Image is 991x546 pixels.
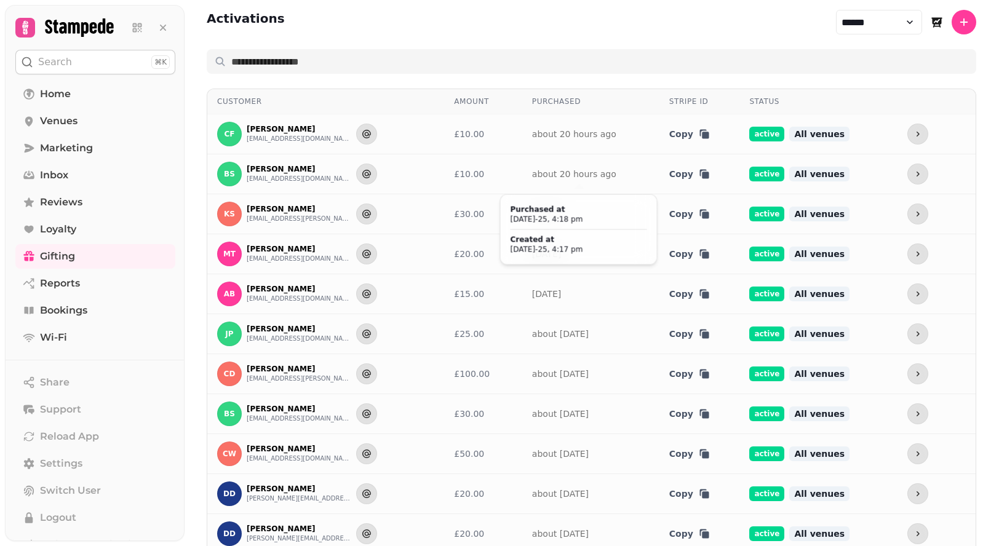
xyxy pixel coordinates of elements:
[247,454,351,464] button: [EMAIL_ADDRESS][DOMAIN_NAME]
[789,406,850,421] span: All venues
[15,190,175,215] a: Reviews
[217,97,434,106] div: Customer
[356,283,377,304] button: Send to
[356,483,377,504] button: Send to
[40,330,67,345] span: Wi-Fi
[356,124,377,144] button: Send to
[356,443,377,464] button: Send to
[247,324,351,334] p: [PERSON_NAME]
[15,136,175,160] a: Marketing
[789,446,850,461] span: All venues
[247,484,351,494] p: [PERSON_NAME]
[40,195,82,210] span: Reviews
[15,217,175,242] a: Loyalty
[38,55,72,69] p: Search
[15,370,175,395] button: Share
[669,408,710,420] button: Copy
[749,287,784,301] span: active
[789,526,850,541] span: All venues
[532,489,589,499] a: about [DATE]
[356,523,377,544] button: Send to
[789,127,850,141] span: All venues
[789,486,850,501] span: All venues
[40,249,75,264] span: Gifting
[40,402,81,417] span: Support
[15,271,175,296] a: Reports
[40,87,71,101] span: Home
[454,528,512,540] div: £20.00
[749,167,784,181] span: active
[15,298,175,323] a: Bookings
[749,127,784,141] span: active
[15,163,175,188] a: Inbox
[40,375,70,390] span: Share
[669,448,710,460] button: Copy
[532,169,616,179] a: about 20 hours ago
[225,330,233,338] span: JP
[40,276,80,291] span: Reports
[669,488,710,500] button: Copy
[454,368,512,380] div: £100.00
[532,129,616,139] a: about 20 hours ago
[789,366,850,381] span: All venues
[454,248,512,260] div: £20.00
[247,284,351,294] p: [PERSON_NAME]
[454,328,512,340] div: £25.00
[789,326,850,341] span: All venues
[223,449,236,458] span: CW
[247,294,351,304] button: [EMAIL_ADDRESS][DOMAIN_NAME]
[247,204,351,214] p: [PERSON_NAME]
[789,167,850,181] span: All venues
[40,114,78,129] span: Venues
[669,208,710,220] button: Copy
[789,287,850,301] span: All venues
[247,404,351,414] p: [PERSON_NAME]
[224,130,234,138] span: CF
[532,449,589,459] a: about [DATE]
[510,215,647,224] div: [DATE]-25, 4:18 pm
[356,243,377,264] button: Send to
[532,97,650,106] div: Purchased
[907,164,928,184] button: more
[749,247,784,261] span: active
[224,410,235,418] span: BS
[356,164,377,184] button: Send to
[454,288,512,300] div: £15.00
[247,524,351,534] p: [PERSON_NAME]
[223,489,236,498] span: DD
[40,141,93,156] span: Marketing
[454,97,512,106] div: Amount
[532,529,589,539] a: about [DATE]
[247,374,351,384] button: [EMAIL_ADDRESS][PERSON_NAME][DOMAIN_NAME]
[247,244,351,254] p: [PERSON_NAME]
[532,329,589,339] a: about [DATE]
[749,446,784,461] span: active
[907,403,928,424] button: more
[247,174,351,184] button: [EMAIL_ADDRESS][DOMAIN_NAME]
[223,529,236,538] span: DD
[223,250,236,258] span: MT
[15,82,175,106] a: Home
[247,414,351,424] button: [EMAIL_ADDRESS][DOMAIN_NAME]
[749,97,888,106] div: Status
[247,254,351,264] button: [EMAIL_ADDRESS][DOMAIN_NAME]
[669,248,710,260] button: Copy
[247,494,351,504] button: [PERSON_NAME][EMAIL_ADDRESS][DOMAIN_NAME]
[40,222,76,237] span: Loyalty
[40,483,101,498] span: Switch User
[247,214,351,224] button: [EMAIL_ADDRESS][PERSON_NAME][DOMAIN_NAME]
[356,403,377,424] button: Send to
[532,409,589,419] a: about [DATE]
[15,505,175,530] button: Logout
[907,243,928,264] button: more
[15,244,175,269] a: Gifting
[454,128,512,140] div: £10.00
[669,328,710,340] button: Copy
[247,164,351,174] p: [PERSON_NAME]
[749,406,784,421] span: active
[669,368,710,380] button: Copy
[669,528,710,540] button: Copy
[40,303,87,318] span: Bookings
[247,334,351,344] button: [EMAIL_ADDRESS][DOMAIN_NAME]
[454,448,512,460] div: £50.00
